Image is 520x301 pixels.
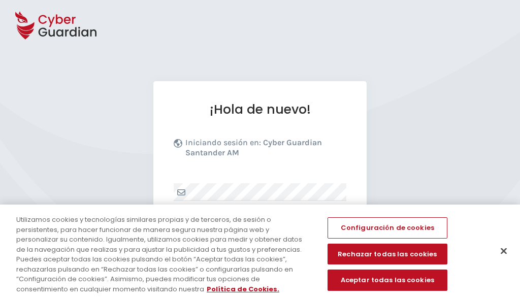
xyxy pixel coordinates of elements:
[328,244,447,265] button: Rechazar todas las cookies
[185,138,322,157] b: Cyber Guardian Santander AM
[493,240,515,262] button: Cerrar
[207,284,279,294] a: Más información sobre su privacidad, se abre en una nueva pestaña
[16,215,312,294] div: Utilizamos cookies y tecnologías similares propias y de terceros, de sesión o persistentes, para ...
[328,217,447,239] button: Configuración de cookies, Abre el cuadro de diálogo del centro de preferencias.
[328,270,447,291] button: Aceptar todas las cookies
[174,102,346,117] h1: ¡Hola de nuevo!
[185,138,344,163] p: Iniciando sesión en:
